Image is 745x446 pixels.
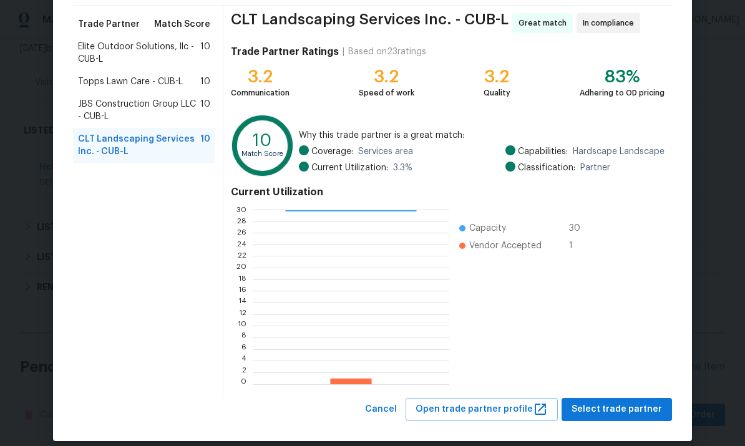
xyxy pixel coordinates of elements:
[469,222,506,235] span: Capacity
[241,346,246,353] text: 6
[237,229,246,236] text: 26
[241,334,246,341] text: 8
[253,132,272,149] text: 10
[231,70,290,83] div: 3.2
[242,369,246,376] text: 2
[484,87,510,99] div: Quality
[231,13,509,33] span: CLT Landscaping Services Inc. - CUB-L
[238,287,246,294] text: 16
[572,402,662,417] span: Select trade partner
[569,240,589,252] span: 1
[519,17,572,29] span: Great match
[231,46,339,58] h4: Trade Partner Ratings
[238,276,246,283] text: 18
[239,311,246,318] text: 12
[78,133,200,158] span: CLT Landscaping Services Inc. - CUB-L
[200,41,210,65] span: 10
[311,145,353,158] span: Coverage:
[236,264,246,271] text: 20
[393,162,412,174] span: 3.3 %
[469,240,542,252] span: Vendor Accepted
[236,206,246,213] text: 30
[518,145,568,158] span: Capabilities:
[238,299,246,306] text: 14
[78,98,200,123] span: JBS Construction Group LLC - CUB-L
[348,46,426,58] div: Based on 23 ratings
[580,87,665,99] div: Adhering to OD pricing
[241,381,246,388] text: 0
[484,70,510,83] div: 3.2
[241,357,246,364] text: 4
[359,87,414,99] div: Speed of work
[78,41,200,65] span: Elite Outdoor Solutions, llc - CUB-L
[406,398,558,421] button: Open trade partner profile
[200,75,210,88] span: 10
[358,145,413,158] span: Services area
[200,98,210,123] span: 10
[359,70,414,83] div: 3.2
[580,162,610,174] span: Partner
[299,129,665,142] span: Why this trade partner is a great match:
[200,133,210,158] span: 10
[365,402,397,417] span: Cancel
[241,150,283,157] text: Match Score
[311,162,388,174] span: Current Utilization:
[573,145,665,158] span: Hardscape Landscape
[237,241,246,248] text: 24
[78,18,140,31] span: Trade Partner
[416,402,548,417] span: Open trade partner profile
[339,46,348,58] div: |
[360,398,402,421] button: Cancel
[569,222,589,235] span: 30
[562,398,672,421] button: Select trade partner
[238,252,246,259] text: 22
[231,186,665,198] h4: Current Utilization
[237,217,246,225] text: 28
[583,17,639,29] span: In compliance
[518,162,575,174] span: Classification:
[78,75,183,88] span: Topps Lawn Care - CUB-L
[238,322,246,329] text: 10
[231,87,290,99] div: Communication
[580,70,665,83] div: 83%
[154,18,210,31] span: Match Score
